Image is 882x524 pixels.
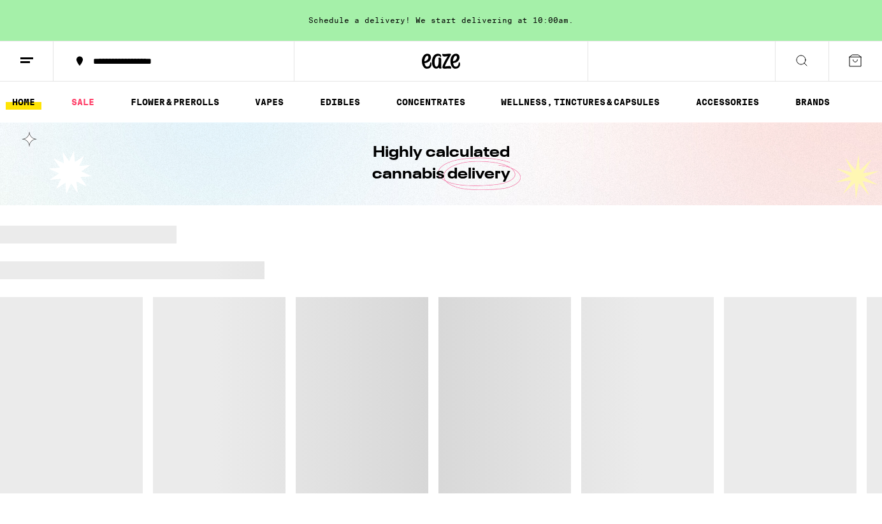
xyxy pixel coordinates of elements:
[390,94,472,110] a: CONCENTRATES
[336,142,546,186] h1: Highly calculated cannabis delivery
[249,94,290,110] a: VAPES
[314,94,366,110] a: EDIBLES
[789,94,836,110] button: BRANDS
[65,94,101,110] a: SALE
[690,94,765,110] a: ACCESSORIES
[6,94,41,110] a: HOME
[495,94,666,110] a: WELLNESS, TINCTURES & CAPSULES
[124,94,226,110] a: FLOWER & PREROLLS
